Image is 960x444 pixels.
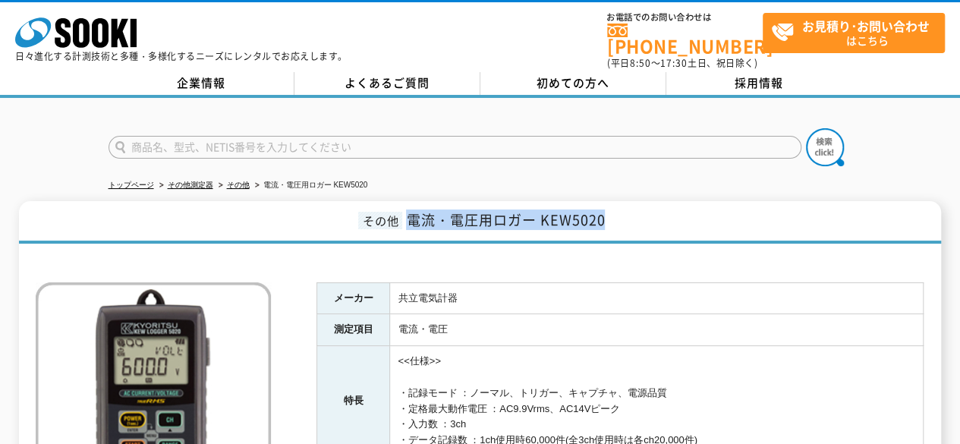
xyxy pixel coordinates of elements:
span: その他 [358,212,402,229]
span: 電流・電圧用ロガー KEW5020 [406,209,605,230]
a: その他測定器 [168,181,213,189]
a: 初めての方へ [480,72,666,95]
span: はこちら [771,14,944,52]
span: (平日 ～ 土日、祝日除く) [607,56,757,70]
a: その他 [227,181,250,189]
span: お電話でのお問い合わせは [607,13,763,22]
a: 採用情報 [666,72,852,95]
a: お見積り･お問い合わせはこちら [763,13,945,53]
td: 電流・電圧 [390,314,924,346]
th: 測定項目 [317,314,390,346]
li: 電流・電圧用ロガー KEW5020 [252,178,368,194]
input: 商品名、型式、NETIS番号を入力してください [109,136,801,159]
span: 初めての方へ [537,74,609,91]
p: 日々進化する計測技術と多種・多様化するニーズにレンタルでお応えします。 [15,52,348,61]
strong: お見積り･お問い合わせ [802,17,930,35]
td: 共立電気計器 [390,282,924,314]
a: よくあるご質問 [294,72,480,95]
a: 企業情報 [109,72,294,95]
span: 17:30 [660,56,688,70]
a: [PHONE_NUMBER] [607,24,763,55]
th: メーカー [317,282,390,314]
span: 8:50 [630,56,651,70]
img: btn_search.png [806,128,844,166]
a: トップページ [109,181,154,189]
